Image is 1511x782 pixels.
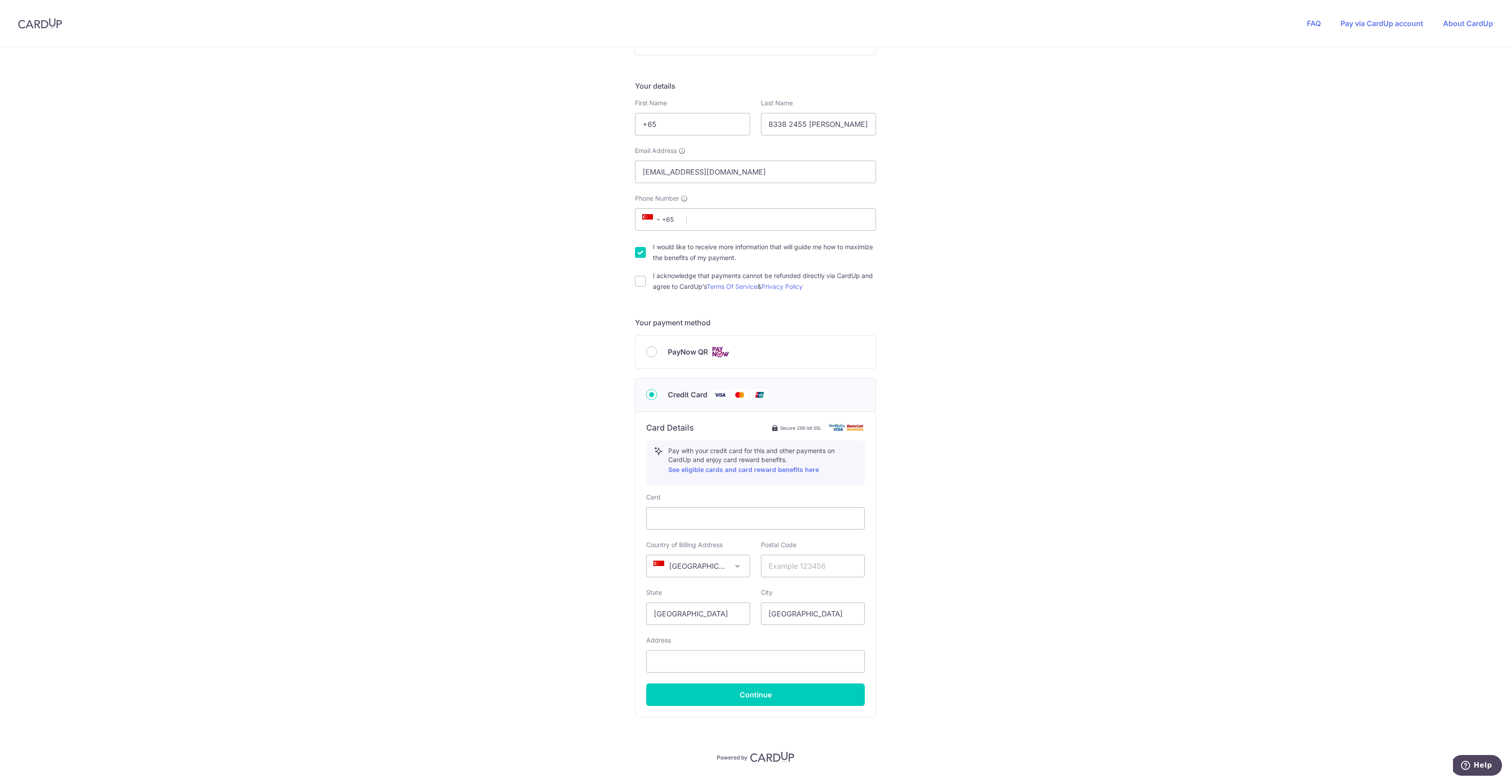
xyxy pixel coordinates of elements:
img: Cards logo [711,346,729,358]
div: PayNow QR Cards logo [646,346,865,358]
iframe: Secure card payment input frame [654,513,857,524]
span: Credit Card [668,389,707,400]
label: Address [646,636,671,645]
label: Last Name [761,99,793,108]
span: Secure 256-bit SSL [780,424,822,431]
a: Privacy Policy [761,283,803,290]
a: See eligible cards and card reward benefits here [668,466,819,473]
input: Example 123456 [761,555,865,577]
label: I acknowledge that payments cannot be refunded directly via CardUp and agree to CardUp’s & [653,270,876,292]
label: I would like to receive more information that will guide me how to maximize the benefits of my pa... [653,242,876,263]
input: First name [635,113,750,135]
p: Powered by [717,752,747,761]
span: PayNow QR [668,346,708,357]
span: +65 [642,214,664,225]
span: Phone Number [635,194,679,203]
label: Postal Code [761,540,796,549]
img: card secure [829,424,865,431]
h6: Card Details [646,422,694,433]
label: Country of Billing Address [646,540,723,549]
input: Email address [635,161,876,183]
input: Last name [761,113,876,135]
img: CardUp [18,18,62,29]
div: Credit Card Visa Mastercard Union Pay [646,389,865,400]
img: CardUp [750,751,794,762]
button: Continue [646,683,865,706]
span: Singapore [647,555,750,577]
a: Pay via CardUp account [1341,19,1423,28]
a: FAQ [1307,19,1321,28]
label: Card [646,493,661,502]
label: State [646,588,662,597]
label: City [761,588,773,597]
iframe: Opens a widget where you can find more information [1453,755,1502,778]
span: +65 [639,214,680,225]
img: Mastercard [731,389,749,400]
a: About CardUp [1443,19,1493,28]
span: Singapore [646,555,750,577]
img: Visa [711,389,729,400]
h5: Your details [635,81,876,91]
img: Union Pay [751,389,769,400]
p: Pay with your credit card for this and other payments on CardUp and enjoy card reward benefits. [668,446,857,475]
span: Email Address [635,146,677,155]
a: Terms Of Service [706,283,757,290]
h5: Your payment method [635,317,876,328]
label: First Name [635,99,667,108]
